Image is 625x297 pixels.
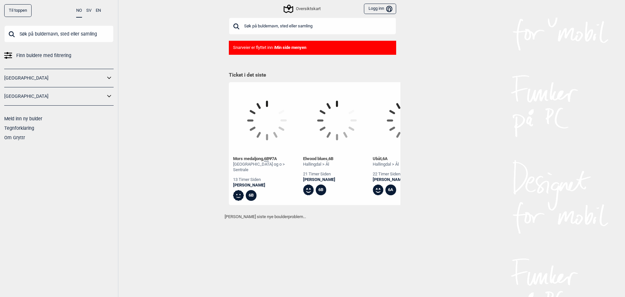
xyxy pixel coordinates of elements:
div: [GEOGRAPHIC_DATA] og o > Sentrale [233,162,301,173]
span: 7A [272,156,277,161]
div: 13 timer siden [233,177,301,183]
div: Oversiktskart [285,5,320,13]
button: EN [96,4,101,17]
a: Meld inn ny bulder [4,116,42,121]
div: Elwood blues , [303,156,335,162]
a: [GEOGRAPHIC_DATA] [4,73,105,83]
div: Til toppen [4,4,32,17]
a: [PERSON_NAME] [233,183,301,188]
input: Søk på buldernavn, sted eller samling [4,25,114,42]
button: SV [86,4,91,17]
div: 22 timer siden [373,171,405,177]
span: 6B [264,156,269,161]
button: Logg inn [364,4,396,14]
span: 6B [328,156,333,161]
b: Min side menyen [275,45,306,50]
a: Om Gryttr [4,135,25,140]
div: Snarveier er flyttet inn i [229,41,396,55]
span: 6A [382,156,388,161]
p: [PERSON_NAME] siste nye boulderproblem... [225,214,400,220]
a: Finn buldere med filtrering [4,51,114,60]
div: Hallingdal > Ål [303,162,335,167]
div: Ubåt , [373,156,405,162]
input: Søk på buldernavn, sted eller samling [229,18,396,35]
h1: Ticket i det siste [229,72,396,79]
button: NO [76,4,82,18]
div: 6B [316,185,326,195]
div: 21 timer siden [303,171,335,177]
a: Tegnforklaring [4,126,34,131]
div: 6A [385,185,396,195]
div: Hallingdal > Ål [373,162,405,167]
a: [GEOGRAPHIC_DATA] [4,92,105,101]
div: Mors medaljong , Ψ [233,156,301,162]
div: 6B [246,190,257,201]
a: [PERSON_NAME] [303,177,335,183]
span: Finn buldere med filtrering [16,51,71,60]
a: [PERSON_NAME] [373,177,405,183]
